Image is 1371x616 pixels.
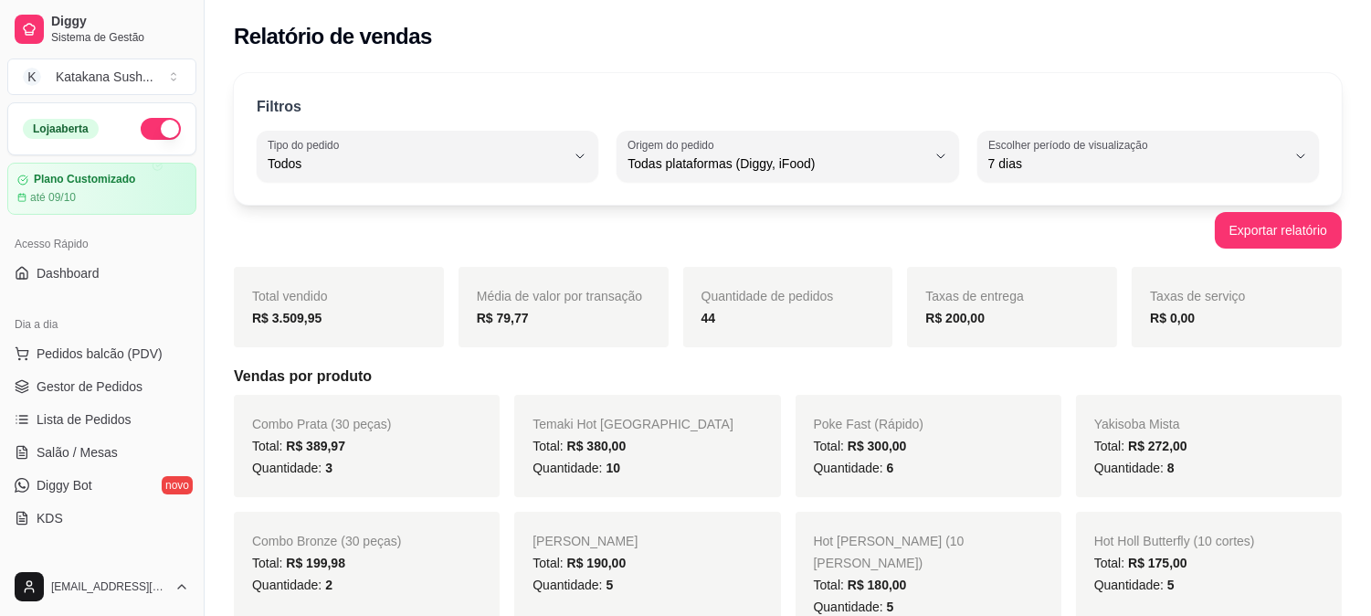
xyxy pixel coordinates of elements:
button: Pedidos balcão (PDV) [7,339,196,368]
span: Pedidos balcão (PDV) [37,345,163,363]
button: Escolher período de visualização7 dias [977,131,1319,182]
span: Gestor de Pedidos [37,377,142,396]
span: Quantidade: [252,461,332,475]
span: Total: [252,439,345,453]
span: R$ 389,97 [286,439,345,453]
a: Salão / Mesas [7,438,196,467]
a: Gestor de Pedidos [7,372,196,401]
a: Diggy Botnovo [7,471,196,500]
span: Total: [814,578,907,592]
strong: R$ 3.509,95 [252,311,322,325]
button: Select a team [7,58,196,95]
strong: R$ 200,00 [925,311,985,325]
label: Escolher período de visualização [988,137,1154,153]
div: Acesso Rápido [7,229,196,259]
div: Loja aberta [23,119,99,139]
div: Catálogo [7,555,196,584]
h2: Relatório de vendas [234,22,432,51]
span: KDS [37,509,63,527]
span: Diggy [51,14,189,30]
span: 5 [606,578,613,592]
strong: R$ 0,00 [1150,311,1195,325]
button: Tipo do pedidoTodos [257,131,598,182]
span: Taxas de serviço [1150,289,1245,303]
span: Total: [252,556,345,570]
span: Total: [533,556,626,570]
span: Hot [PERSON_NAME] (10 [PERSON_NAME]) [814,534,965,570]
span: Temaki Hot [GEOGRAPHIC_DATA] [533,417,733,431]
span: Hot Holl Butterfly (10 cortes) [1094,534,1255,548]
span: R$ 300,00 [848,439,907,453]
span: Todas plataformas (Diggy, iFood) [627,154,925,173]
span: 5 [887,600,894,614]
span: Quantidade: [533,578,613,592]
span: Yakisoba Mista [1094,417,1180,431]
a: Lista de Pedidos [7,405,196,434]
span: 8 [1167,461,1175,475]
span: Total: [1094,439,1187,453]
span: Combo Bronze (30 peças) [252,534,401,548]
button: Exportar relatório [1215,212,1342,249]
span: Salão / Mesas [37,443,118,462]
span: Taxas de entrega [925,289,1023,303]
span: Quantidade: [814,600,894,614]
span: Quantidade: [533,461,620,475]
span: Quantidade de pedidos [701,289,834,303]
label: Origem do pedido [627,137,720,153]
label: Tipo do pedido [268,137,345,153]
span: Quantidade: [1094,461,1175,475]
div: Katakana Sush ... [56,68,153,86]
span: R$ 175,00 [1128,556,1187,570]
span: R$ 180,00 [848,578,907,592]
span: R$ 380,00 [567,439,627,453]
span: Todos [268,154,565,173]
span: Total: [814,439,907,453]
span: R$ 199,98 [286,556,345,570]
p: Filtros [257,96,301,118]
span: Total vendido [252,289,328,303]
a: Plano Customizadoaté 09/10 [7,163,196,215]
div: Dia a dia [7,310,196,339]
span: Dashboard [37,264,100,282]
span: 3 [325,461,332,475]
span: R$ 272,00 [1128,439,1187,453]
article: Plano Customizado [34,173,135,186]
a: KDS [7,504,196,533]
span: Quantidade: [252,578,332,592]
a: DiggySistema de Gestão [7,7,196,51]
span: Quantidade: [814,461,894,475]
button: Alterar Status [141,118,181,140]
span: Sistema de Gestão [51,30,189,45]
span: Média de valor por transação [477,289,642,303]
button: Origem do pedidoTodas plataformas (Diggy, iFood) [617,131,958,182]
span: Quantidade: [1094,578,1175,592]
span: 7 dias [988,154,1286,173]
strong: R$ 79,77 [477,311,529,325]
span: Total: [1094,556,1187,570]
span: [EMAIL_ADDRESS][DOMAIN_NAME] [51,579,167,594]
span: [PERSON_NAME] [533,534,638,548]
span: 2 [325,578,332,592]
span: K [23,68,41,86]
span: Poke Fast (Rápido) [814,417,924,431]
span: 10 [606,461,620,475]
strong: 44 [701,311,716,325]
span: Total: [533,439,626,453]
span: 5 [1167,578,1175,592]
span: Lista de Pedidos [37,410,132,429]
a: Dashboard [7,259,196,288]
h5: Vendas por produto [234,366,1342,388]
article: até 09/10 [30,190,76,205]
span: Diggy Bot [37,476,92,494]
button: [EMAIL_ADDRESS][DOMAIN_NAME] [7,565,196,609]
span: 6 [887,461,894,475]
span: Combo Prata (30 peças) [252,417,392,431]
span: R$ 190,00 [567,556,627,570]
